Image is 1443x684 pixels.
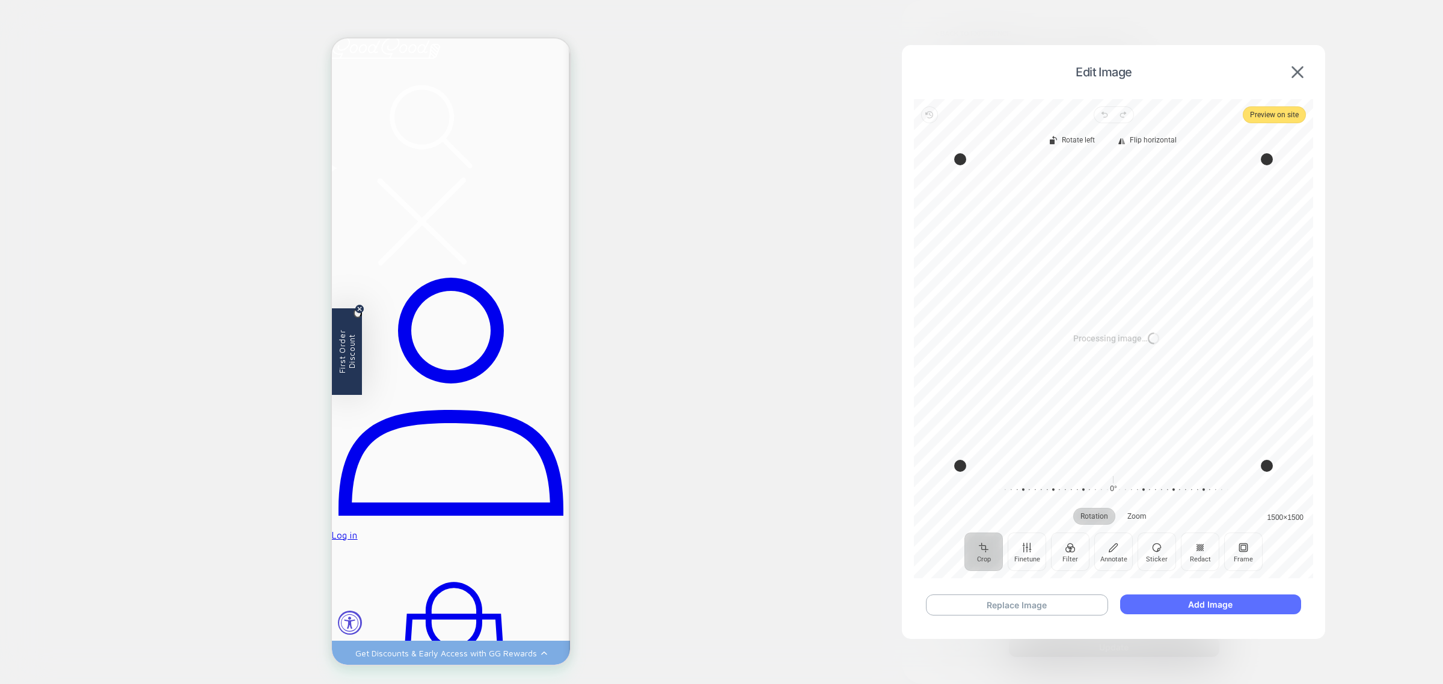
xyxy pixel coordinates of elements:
[23,609,205,620] div: Get Discounts & Early Access with GG Rewards
[6,572,30,596] button: Accessibility Widget, click to open
[926,594,1108,615] button: Replace Image
[22,270,30,279] button: Close teaser
[920,65,1288,79] span: Edit Image
[5,292,25,335] span: First Order Discount
[1073,334,1148,343] span: Processing image…
[1120,594,1301,614] button: Add Image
